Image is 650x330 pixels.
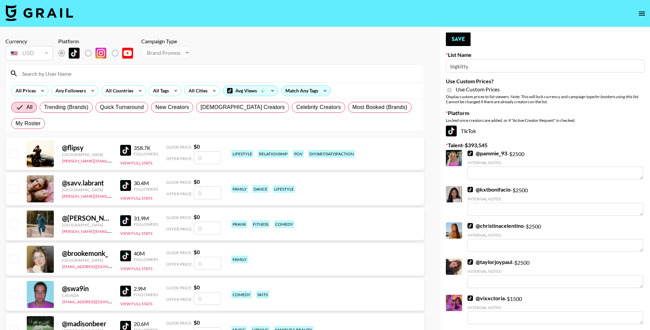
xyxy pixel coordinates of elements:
div: @ madisonbeer [62,320,112,328]
div: 40M [134,250,158,257]
div: dance [252,185,269,193]
div: Display custom prices to list viewers. Note: This will lock currency and campaign type . Cannot b... [446,94,645,104]
div: family [231,256,248,263]
input: 0 [194,186,221,199]
div: comedy [274,220,295,228]
div: TikTok [446,126,645,136]
label: Talent - $ 393,545 [446,142,645,149]
span: Guide Price: [166,145,192,150]
span: Guide Price: [166,180,192,185]
button: View Full Stats [120,231,152,236]
div: Internal Notes: [468,233,643,238]
button: View Full Stats [120,266,152,271]
span: Offer Price: [166,156,193,161]
img: TikTok [446,126,457,136]
img: Grail Talent [5,5,73,21]
div: Internal Notes: [468,196,643,201]
div: Followers [134,222,158,227]
button: View Full Stats [120,160,152,166]
span: [DEMOGRAPHIC_DATA] Creators [200,103,285,111]
strong: $ 0 [194,284,200,290]
div: Platform [58,38,138,45]
div: [GEOGRAPHIC_DATA] [62,222,112,227]
img: TikTok [468,187,473,192]
div: 30.4M [134,180,158,186]
div: Followers [134,257,158,262]
div: Any Followers [51,86,87,96]
strong: $ 0 [194,143,200,150]
div: family [231,185,248,193]
div: @ flipsy [62,144,112,152]
span: Trending (Brands) [44,103,88,111]
div: [GEOGRAPHIC_DATA] [62,152,112,157]
div: pov [293,150,304,158]
img: TikTok [468,259,473,265]
div: @ brookemonk_ [62,249,112,258]
a: @vixxctoria [468,295,505,302]
div: - $ 2500 [468,222,643,252]
span: Offer Price: [166,297,193,302]
div: - $ 2500 [468,259,643,288]
a: [PERSON_NAME][EMAIL_ADDRESS][DOMAIN_NAME] [62,227,162,234]
span: Offer Price: [166,191,193,196]
a: @pammie_93 [468,150,507,157]
div: Internal Notes: [468,160,643,165]
span: Offer Price: [166,262,193,267]
img: TikTok [120,215,131,226]
div: - $ 1500 [468,295,643,324]
div: All Tags [149,86,170,96]
input: 0 [194,151,221,164]
strong: $ 0 [194,178,200,185]
div: relationship [258,150,289,158]
div: Followers [134,151,158,156]
div: @ savv.labrant [62,179,112,187]
img: TikTok [69,48,80,59]
div: Avg Views [223,86,278,96]
img: Instagram [95,48,106,59]
button: Save [446,32,471,46]
div: [GEOGRAPHIC_DATA] [62,258,112,263]
div: @ [PERSON_NAME].[PERSON_NAME] [62,214,112,222]
a: [EMAIL_ADDRESS][DOMAIN_NAME] [62,263,130,269]
label: List Name [446,51,645,58]
div: lifestyle [273,185,295,193]
span: Offer Price: [166,226,193,232]
div: - $ 2500 [468,150,643,179]
div: 31.9M [134,215,158,222]
button: View Full Stats [120,196,152,201]
div: List locked to TikTok. [58,46,138,60]
div: Locked once creators are added, or if "Active Creator Request" is checked. [446,118,645,123]
div: Internal Notes: [468,305,643,310]
div: - $ 2500 [468,186,643,216]
span: Use Custom Prices [456,86,500,93]
input: 0 [194,257,221,270]
div: diy/art/satisfaction [308,150,355,158]
span: Guide Price: [166,215,192,220]
img: TikTok [120,286,131,296]
div: Currency [5,38,53,45]
div: All Prices [12,86,37,96]
a: [PERSON_NAME][EMAIL_ADDRESS][DOMAIN_NAME] [62,157,162,163]
button: View Full Stats [120,301,152,306]
strong: $ 0 [194,214,200,220]
span: Most Booked (Brands) [352,103,407,111]
img: TikTok [120,180,131,191]
div: Match Any Tags [281,86,330,96]
a: [EMAIL_ADDRESS][DOMAIN_NAME] [62,298,130,304]
div: Campaign Type [141,38,190,45]
img: TikTok [468,295,473,301]
div: All Countries [102,86,135,96]
img: TikTok [120,250,131,261]
div: 2.9M [134,285,158,292]
div: Followers [134,292,158,297]
img: TikTok [468,223,473,228]
button: open drawer [635,7,649,20]
span: Celebrity Creators [296,103,341,111]
div: lifestyle [231,150,254,158]
div: Currency is locked to USD [5,45,53,62]
span: Guide Price: [166,250,192,255]
div: Canada [62,293,112,298]
input: Search by User Name [18,68,420,79]
span: My Roster [16,119,41,128]
span: New Creators [155,103,189,111]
